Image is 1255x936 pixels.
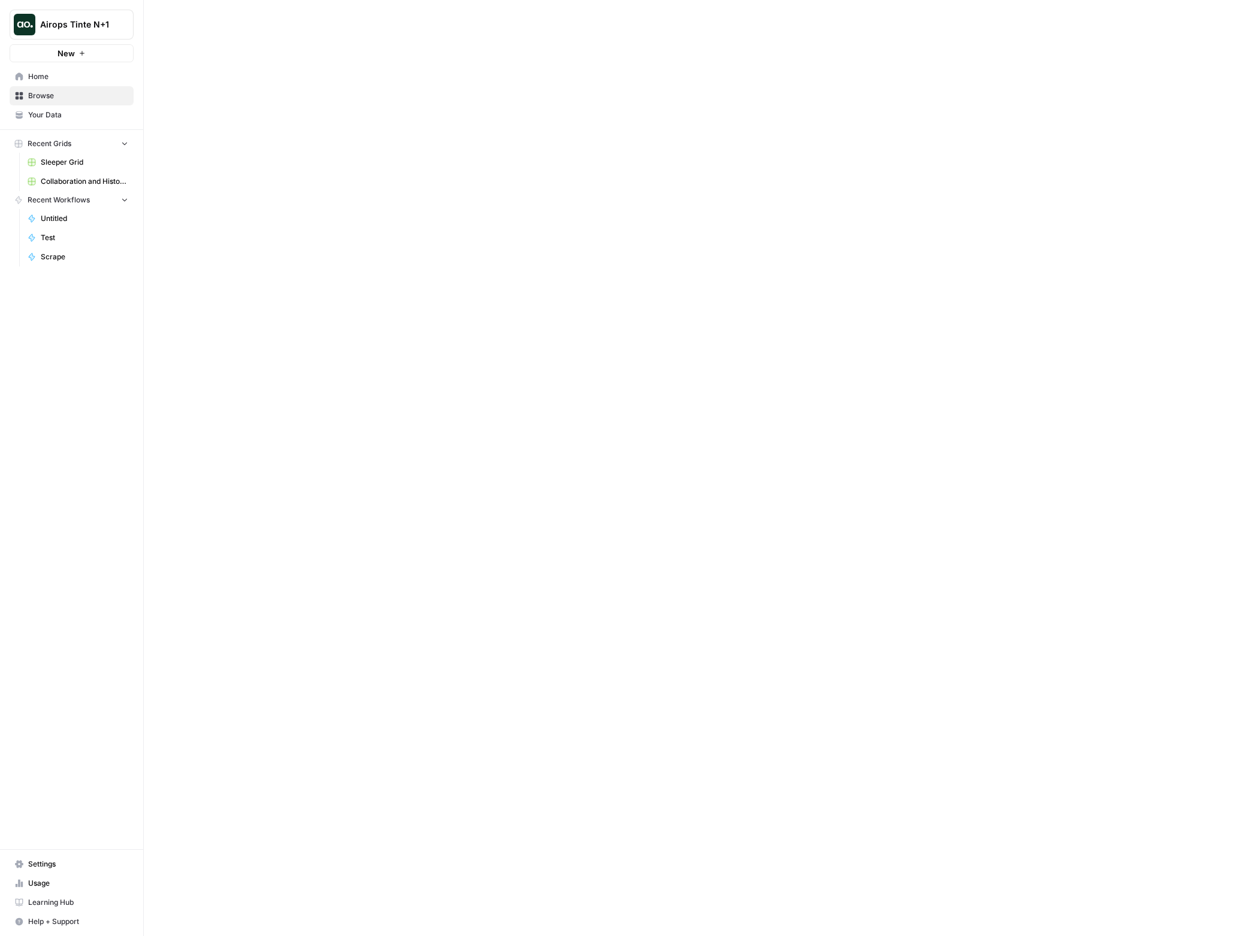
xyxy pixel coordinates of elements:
span: Learning Hub [28,897,128,908]
img: Airops Tinte N+1 Logo [14,14,35,35]
span: Your Data [28,110,128,120]
span: Home [28,71,128,82]
span: Usage [28,878,128,889]
a: Sleeper Grid [22,153,134,172]
span: Recent Grids [28,138,71,149]
span: Test [41,232,128,243]
a: Usage [10,874,134,893]
span: Collaboration and History Demo [41,176,128,187]
a: Untitled [22,209,134,228]
button: Recent Grids [10,135,134,153]
button: Help + Support [10,912,134,931]
span: New [58,47,75,59]
span: Browse [28,90,128,101]
span: Settings [28,859,128,870]
span: Help + Support [28,916,128,927]
a: Learning Hub [10,893,134,912]
a: Test [22,228,134,247]
button: Recent Workflows [10,191,134,209]
a: Scrape [22,247,134,266]
a: Browse [10,86,134,105]
span: Airops Tinte N+1 [40,19,113,31]
span: Scrape [41,252,128,262]
button: New [10,44,134,62]
a: Your Data [10,105,134,125]
span: Recent Workflows [28,195,90,205]
span: Untitled [41,213,128,224]
span: Sleeper Grid [41,157,128,168]
a: Home [10,67,134,86]
a: Settings [10,855,134,874]
button: Workspace: Airops Tinte N+1 [10,10,134,40]
a: Collaboration and History Demo [22,172,134,191]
